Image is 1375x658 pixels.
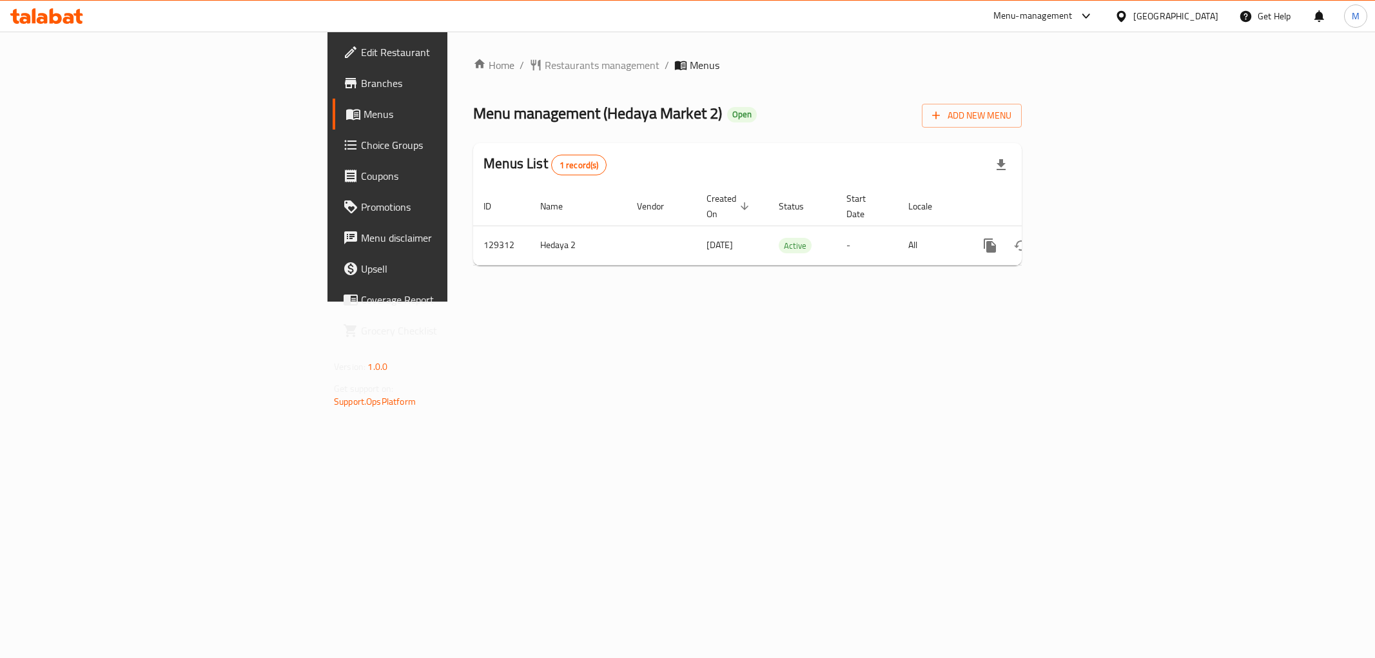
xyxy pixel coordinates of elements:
[333,130,557,160] a: Choice Groups
[333,68,557,99] a: Branches
[551,155,607,175] div: Total records count
[483,198,508,214] span: ID
[1133,9,1218,23] div: [GEOGRAPHIC_DATA]
[779,198,821,214] span: Status
[908,198,949,214] span: Locale
[364,106,547,122] span: Menus
[529,57,659,73] a: Restaurants management
[334,393,416,410] a: Support.OpsPlatform
[333,37,557,68] a: Edit Restaurant
[545,57,659,73] span: Restaurants management
[334,358,366,375] span: Version:
[665,57,669,73] li: /
[690,57,719,73] span: Menus
[964,187,1109,226] th: Actions
[846,191,883,222] span: Start Date
[473,99,722,128] span: Menu management ( Hedaya Market 2 )
[552,159,607,171] span: 1 record(s)
[727,109,757,120] span: Open
[361,323,547,338] span: Grocery Checklist
[333,160,557,191] a: Coupons
[361,75,547,91] span: Branches
[333,284,557,315] a: Coverage Report
[333,315,557,346] a: Grocery Checklist
[1006,230,1037,261] button: Change Status
[333,191,557,222] a: Promotions
[993,8,1073,24] div: Menu-management
[361,292,547,307] span: Coverage Report
[333,253,557,284] a: Upsell
[361,168,547,184] span: Coupons
[473,187,1109,266] table: enhanced table
[361,44,547,60] span: Edit Restaurant
[367,358,387,375] span: 1.0.0
[361,230,547,246] span: Menu disclaimer
[530,226,627,265] td: Hedaya 2
[361,261,547,276] span: Upsell
[637,198,681,214] span: Vendor
[836,226,898,265] td: -
[333,222,557,253] a: Menu disclaimer
[986,150,1017,180] div: Export file
[483,154,607,175] h2: Menus List
[898,226,964,265] td: All
[334,380,393,397] span: Get support on:
[727,107,757,122] div: Open
[779,238,812,253] span: Active
[473,57,1022,73] nav: breadcrumb
[540,198,580,214] span: Name
[1352,9,1360,23] span: M
[975,230,1006,261] button: more
[707,191,753,222] span: Created On
[333,99,557,130] a: Menus
[361,137,547,153] span: Choice Groups
[922,104,1022,128] button: Add New Menu
[707,237,733,253] span: [DATE]
[361,199,547,215] span: Promotions
[932,108,1011,124] span: Add New Menu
